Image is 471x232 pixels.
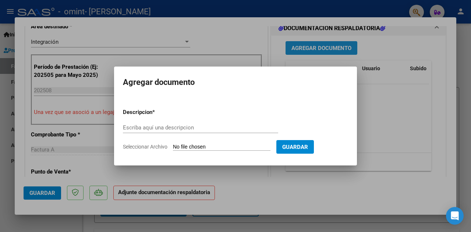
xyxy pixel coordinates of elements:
[123,75,348,89] h2: Agregar documento
[123,108,191,117] p: Descripcion
[276,140,314,154] button: Guardar
[123,144,167,150] span: Seleccionar Archivo
[446,207,464,225] div: Open Intercom Messenger
[282,144,308,150] span: Guardar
